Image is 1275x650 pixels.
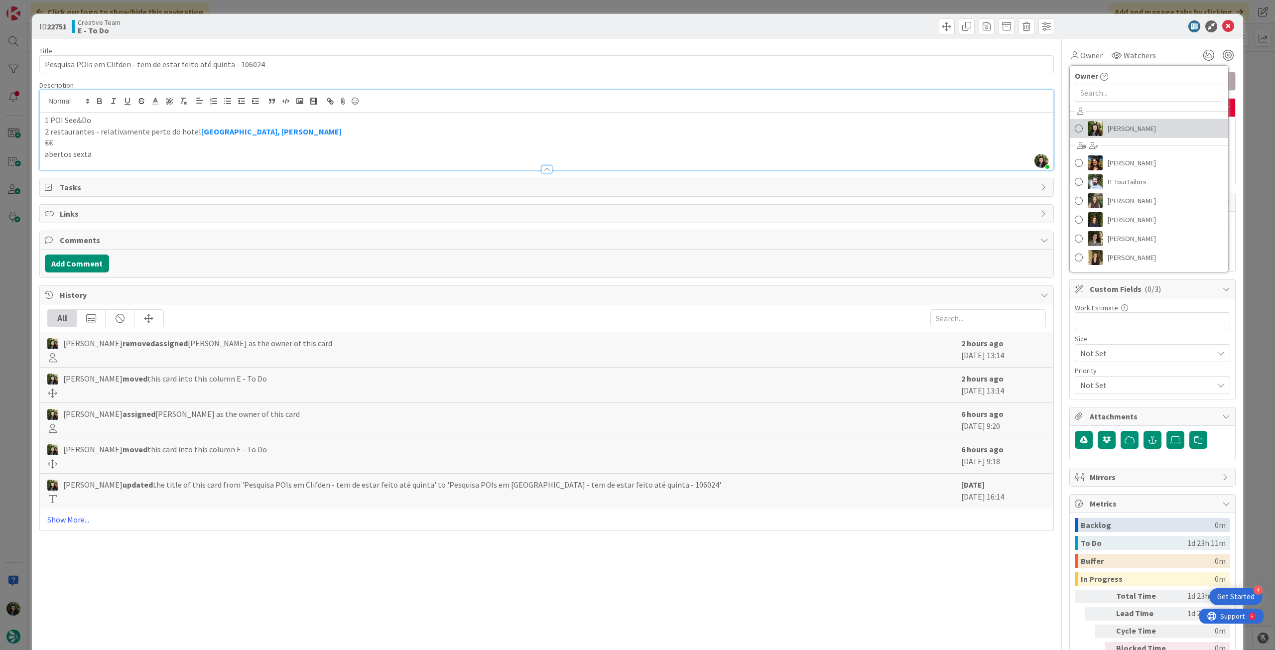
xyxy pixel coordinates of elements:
[1075,367,1230,374] div: Priority
[60,181,1035,193] span: Tasks
[47,514,1046,525] a: Show More...
[1116,607,1171,621] div: Lead Time
[1034,154,1048,168] img: PKF90Q5jPr56cBaliQnj6ZMmbSdpAOLY.jpg
[63,373,267,385] span: [PERSON_NAME] this card into this column E - To Do
[1116,625,1171,638] div: Cycle Time
[961,480,985,490] b: [DATE]
[1070,153,1228,172] a: DR[PERSON_NAME]
[961,409,1004,419] b: 6 hours ago
[961,444,1004,454] b: 6 hours ago
[47,444,58,455] img: BC
[1215,518,1226,532] div: 0m
[1080,378,1208,392] span: Not Set
[78,26,121,34] b: E - To Do
[48,310,77,327] div: All
[39,81,74,90] span: Description
[961,338,1004,348] b: 2 hours ago
[1070,191,1228,210] a: IG[PERSON_NAME]
[45,137,1048,148] p: €€
[1124,49,1156,61] span: Watchers
[1090,410,1217,422] span: Attachments
[1081,518,1215,532] div: Backlog
[1116,590,1171,603] div: Total Time
[47,409,58,420] img: BC
[63,408,300,420] span: [PERSON_NAME] [PERSON_NAME] as the owner of this card
[1070,248,1228,267] a: SP[PERSON_NAME]
[47,338,58,349] img: BC
[961,443,1046,468] div: [DATE] 9:18
[45,126,1048,137] p: 2 restaurantes - relativamente perto do hotel
[60,289,1035,301] span: History
[1108,155,1156,170] span: [PERSON_NAME]
[1075,70,1098,82] span: Owner
[1075,84,1223,102] input: Search...
[1088,155,1103,170] img: DR
[1108,250,1156,265] span: [PERSON_NAME]
[1090,471,1217,483] span: Mirrors
[47,374,58,385] img: BC
[1090,283,1217,295] span: Custom Fields
[39,20,67,32] span: ID
[1254,586,1263,595] div: 4
[1108,121,1156,136] span: [PERSON_NAME]
[123,374,147,384] b: moved
[1070,229,1228,248] a: MS[PERSON_NAME]
[47,21,67,31] b: 22751
[1075,303,1118,312] label: Work Estimate
[63,479,721,491] span: [PERSON_NAME] the title of this card from 'Pesquisa POIs em Clifden - tem de estar feito até quin...
[63,443,267,455] span: [PERSON_NAME] this card into this column E - To Do
[1090,498,1217,510] span: Metrics
[78,18,121,26] span: Creative Team
[1108,174,1147,189] span: IT TourTailors
[1175,625,1226,638] div: 0m
[21,1,45,13] span: Support
[1081,572,1215,586] div: In Progress
[1108,193,1156,208] span: [PERSON_NAME]
[201,127,342,136] strong: [GEOGRAPHIC_DATA], [PERSON_NAME]
[1080,49,1103,61] span: Owner
[60,208,1035,220] span: Links
[1217,592,1255,602] div: Get Started
[123,480,153,490] b: updated
[1088,193,1103,208] img: IG
[961,337,1046,362] div: [DATE] 13:14
[1108,212,1156,227] span: [PERSON_NAME]
[52,4,54,12] div: 5
[1070,119,1228,138] a: BC[PERSON_NAME]
[123,338,155,348] b: removed
[1145,284,1161,294] span: ( 0/3 )
[1081,536,1187,550] div: To Do
[1209,588,1263,605] div: Open Get Started checklist, remaining modules: 4
[930,309,1046,327] input: Search...
[1088,174,1103,189] img: IT
[1215,554,1226,568] div: 0m
[1081,554,1215,568] div: Buffer
[39,46,52,55] label: Title
[1088,250,1103,265] img: SP
[961,373,1046,397] div: [DATE] 13:14
[39,55,1054,73] input: type card name here...
[1088,121,1103,136] img: BC
[1088,231,1103,246] img: MS
[1215,572,1226,586] div: 0m
[123,409,155,419] b: assigned
[45,115,1048,126] p: 1 POI See&Do
[1075,335,1230,342] div: Size
[63,337,332,349] span: [PERSON_NAME] [PERSON_NAME] as the owner of this card
[961,374,1004,384] b: 2 hours ago
[1175,590,1226,603] div: 1d 23h 11m
[1108,231,1156,246] span: [PERSON_NAME]
[1070,210,1228,229] a: MC[PERSON_NAME]
[961,408,1046,433] div: [DATE] 9:20
[1088,212,1103,227] img: MC
[155,338,188,348] b: assigned
[1187,536,1226,550] div: 1d 23h 11m
[45,255,109,272] button: Add Comment
[47,480,58,491] img: BC
[45,148,1048,160] p: abertos sexta
[60,234,1035,246] span: Comments
[961,479,1046,504] div: [DATE] 16:14
[123,444,147,454] b: moved
[1070,172,1228,191] a: ITIT TourTailors
[1080,346,1208,360] span: Not Set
